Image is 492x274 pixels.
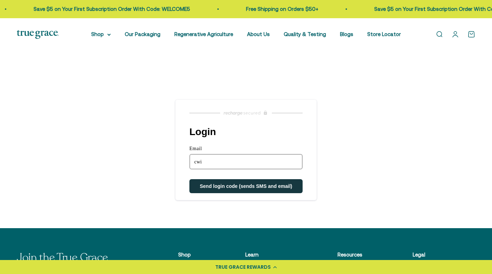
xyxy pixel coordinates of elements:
summary: Shop [91,30,111,38]
a: Our Packaging [125,31,160,37]
p: Save $5 on Your First Subscription Order With Code: WELCOME5 [32,5,188,13]
a: Quality & Testing [284,31,326,37]
input: Email [189,154,303,169]
button: Send login code (sends SMS and email) [189,179,303,193]
a: Store Locator [367,31,401,37]
a: Recharge Subscriptions website [175,108,317,118]
h1: Login [189,126,317,138]
label: Email [189,146,303,154]
a: Blogs [340,31,353,37]
span: Send login code (sends SMS and email) [200,183,292,189]
p: Shop [178,251,212,259]
a: About Us [247,31,270,37]
a: Regenerative Agriculture [174,31,233,37]
p: Learn [245,251,304,259]
p: Legal [413,251,461,259]
p: Resources [338,251,379,259]
a: Free Shipping on Orders $50+ [244,6,317,12]
div: TRUE GRACE REWARDS [215,264,271,271]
